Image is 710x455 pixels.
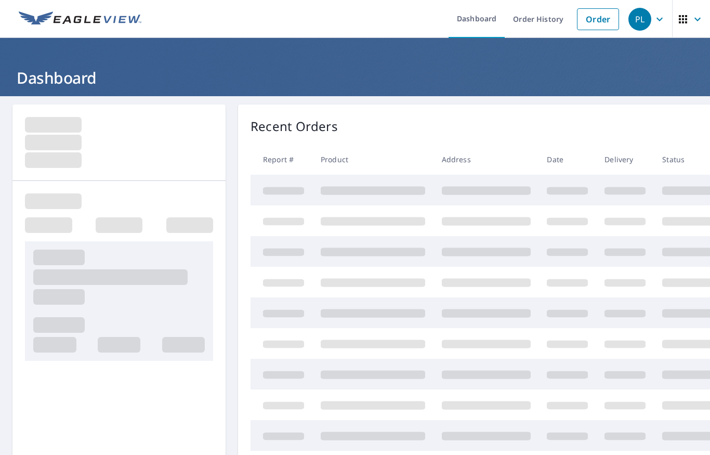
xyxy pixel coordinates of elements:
[251,144,312,175] th: Report #
[251,117,338,136] p: Recent Orders
[538,144,596,175] th: Date
[433,144,539,175] th: Address
[628,8,651,31] div: PL
[577,8,619,30] a: Order
[312,144,433,175] th: Product
[12,67,698,88] h1: Dashboard
[19,11,141,27] img: EV Logo
[596,144,654,175] th: Delivery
